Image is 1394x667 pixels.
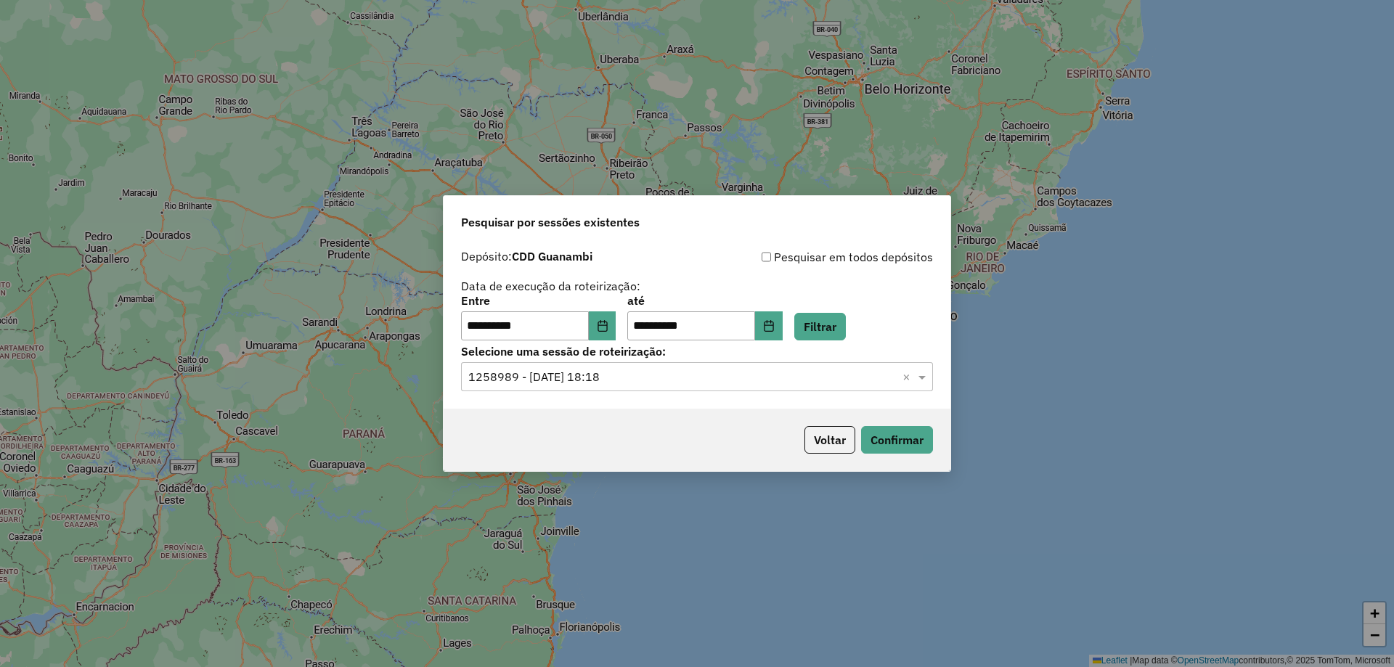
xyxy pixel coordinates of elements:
button: Filtrar [794,313,846,340]
div: Pesquisar em todos depósitos [697,248,933,266]
button: Confirmar [861,426,933,454]
label: Depósito: [461,247,592,265]
label: Selecione uma sessão de roteirização: [461,343,933,360]
label: Entre [461,292,616,309]
span: Clear all [902,368,915,385]
button: Choose Date [755,311,783,340]
strong: CDD Guanambi [512,249,592,263]
span: Pesquisar por sessões existentes [461,213,640,231]
label: Data de execução da roteirização: [461,277,640,295]
button: Choose Date [589,311,616,340]
label: até [627,292,782,309]
button: Voltar [804,426,855,454]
